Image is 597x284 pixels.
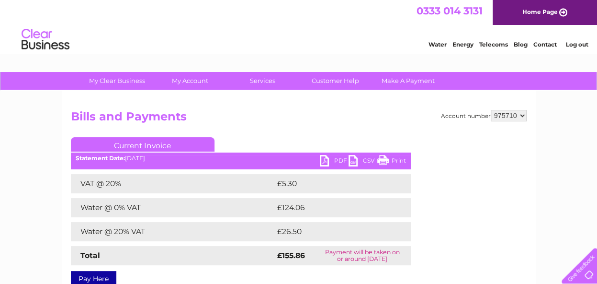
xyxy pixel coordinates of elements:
[320,155,349,169] a: PDF
[73,5,525,47] div: Clear Business is a trading name of Verastar Limited (registered in [GEOGRAPHIC_DATA] No. 3667643...
[275,222,392,241] td: £26.50
[314,246,410,265] td: Payment will be taken on or around [DATE]
[71,110,527,128] h2: Bills and Payments
[565,41,588,48] a: Log out
[71,198,275,217] td: Water @ 0% VAT
[71,222,275,241] td: Water @ 20% VAT
[21,25,70,54] img: logo.png
[479,41,508,48] a: Telecoms
[428,41,447,48] a: Water
[71,155,411,162] div: [DATE]
[349,155,377,169] a: CSV
[377,155,406,169] a: Print
[71,174,275,193] td: VAT @ 20%
[296,72,375,90] a: Customer Help
[71,137,214,152] a: Current Invoice
[452,41,473,48] a: Energy
[533,41,557,48] a: Contact
[514,41,528,48] a: Blog
[80,251,100,260] strong: Total
[78,72,157,90] a: My Clear Business
[369,72,448,90] a: Make A Payment
[76,154,125,162] b: Statement Date:
[275,174,388,193] td: £5.30
[275,198,394,217] td: £124.06
[223,72,302,90] a: Services
[277,251,305,260] strong: £155.86
[417,5,483,17] a: 0333 014 3131
[150,72,229,90] a: My Account
[441,110,527,121] div: Account number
